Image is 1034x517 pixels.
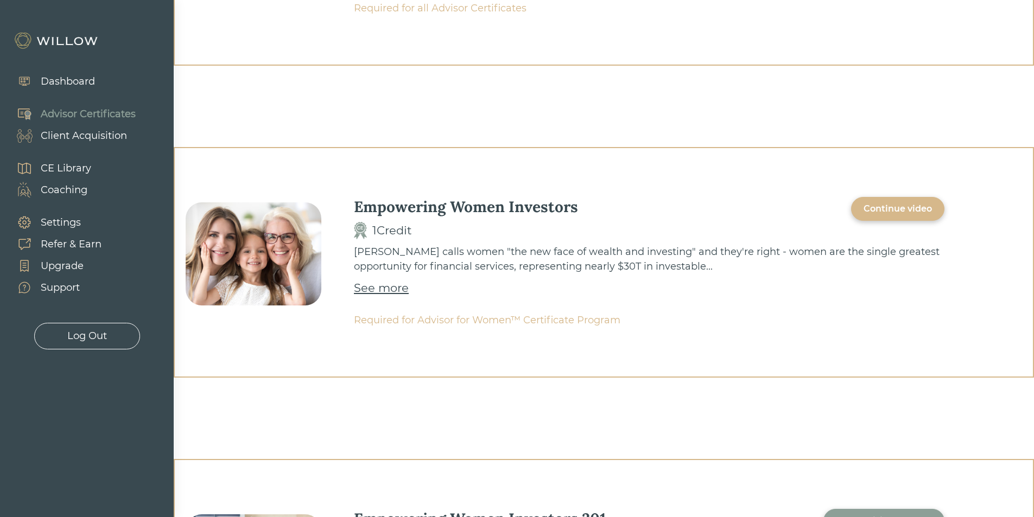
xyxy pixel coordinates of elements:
[41,237,102,252] div: Refer & Earn
[5,103,136,125] a: Advisor Certificates
[5,179,91,201] a: Coaching
[5,212,102,233] a: Settings
[41,259,84,273] div: Upgrade
[354,197,578,216] div: Empowering Women Investors
[41,280,80,295] div: Support
[67,329,107,343] div: Log Out
[372,222,412,239] div: 1 Credit
[5,71,95,92] a: Dashboard
[354,245,944,274] div: [PERSON_NAME] calls women "the new face of wealth and investing" and they're right - women are th...
[14,32,100,49] img: Willow
[5,255,102,277] a: Upgrade
[5,233,102,255] a: Refer & Earn
[5,125,136,146] a: Client Acquisition
[354,313,944,328] div: Required for Advisor for Women™ Certificate Program
[41,107,136,122] div: Advisor Certificates
[354,1,944,16] div: Required for all Advisor Certificates
[41,74,95,89] div: Dashboard
[41,215,81,230] div: Settings
[41,129,127,143] div: Client Acquisition
[41,161,91,176] div: CE Library
[864,202,932,215] div: Continue video
[5,157,91,179] a: CE Library
[41,183,87,197] div: Coaching
[354,279,409,297] a: See more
